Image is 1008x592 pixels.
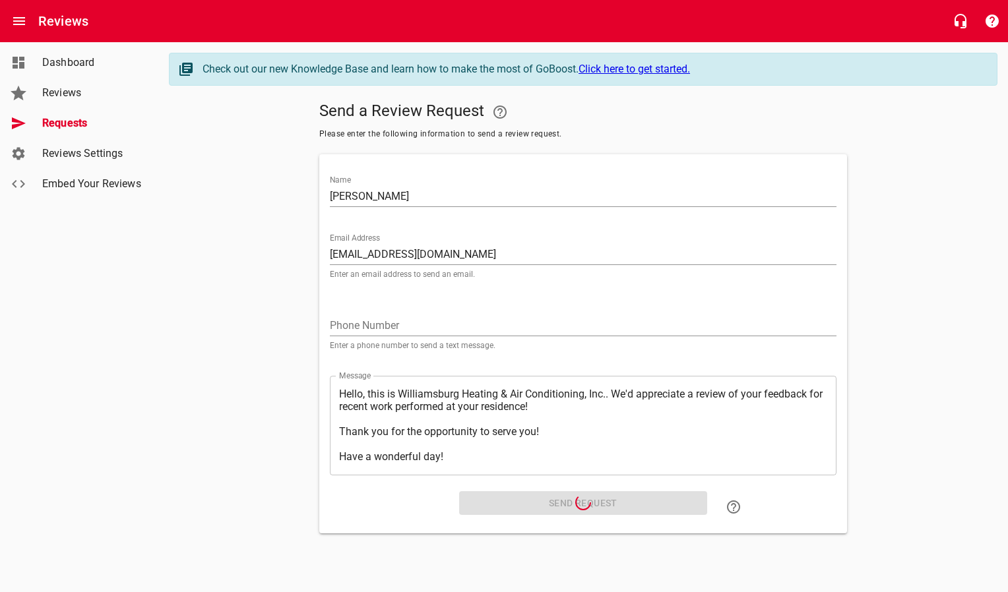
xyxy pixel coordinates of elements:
[718,491,749,523] a: Learn how to "Send a Review Request"
[976,5,1008,37] button: Support Portal
[339,388,827,463] textarea: Hello, this is Williamsburg Heating & Air Conditioning, Inc.. We'd appreciate a review of your fe...
[945,5,976,37] button: Live Chat
[330,341,836,349] p: Enter a phone number to send a text message.
[42,85,142,101] span: Reviews
[42,176,142,192] span: Embed Your Reviews
[330,176,351,184] label: Name
[319,96,847,128] h5: Send a Review Request
[330,234,380,242] label: Email Address
[3,5,35,37] button: Open drawer
[42,115,142,131] span: Requests
[38,11,88,32] h6: Reviews
[203,61,984,77] div: Check out our new Knowledge Base and learn how to make the most of GoBoost.
[579,63,690,75] a: Click here to get started.
[484,96,516,128] a: Your Google or Facebook account must be connected to "Send a Review Request"
[330,270,836,278] p: Enter an email address to send an email.
[42,146,142,162] span: Reviews Settings
[42,55,142,71] span: Dashboard
[319,128,847,141] span: Please enter the following information to send a review request.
